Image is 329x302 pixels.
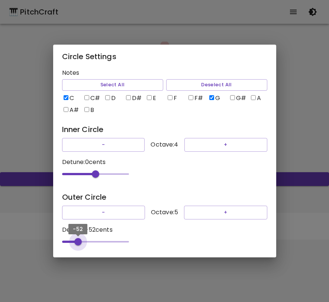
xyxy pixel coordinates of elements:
[62,138,145,152] button: -
[62,68,267,77] p: Notes
[62,94,80,103] label: C
[83,94,101,103] label: C#
[62,225,267,234] p: Detune: -52 cents
[188,95,193,100] input: F#
[53,45,276,68] h2: Circle Settings
[249,94,267,103] label: A
[64,107,68,112] input: A#
[105,95,110,100] input: D
[184,138,267,152] button: +
[62,191,267,203] h6: Outer Circle
[187,94,205,103] label: F#
[251,95,256,100] input: A
[62,158,267,167] p: Detune: 0 cents
[62,79,163,91] button: Select All
[84,107,89,112] input: B
[209,95,214,100] input: G
[145,94,163,103] label: E
[168,95,172,100] input: F
[62,206,145,219] button: -
[83,106,101,115] label: B
[184,206,267,219] button: +
[62,106,80,115] label: A#
[230,95,235,100] input: G#
[126,95,131,100] input: D#
[229,94,246,103] label: G#
[166,79,267,91] button: Deselect All
[104,94,122,103] label: D
[166,94,184,103] label: F
[73,225,83,233] span: -52
[84,95,89,100] input: C#
[208,94,226,103] label: G
[147,95,152,100] input: E
[64,95,68,100] input: C
[151,140,178,149] p: Octave: 4
[125,94,142,103] label: D#
[62,123,267,135] h6: Inner Circle
[151,208,178,217] p: Octave: 5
